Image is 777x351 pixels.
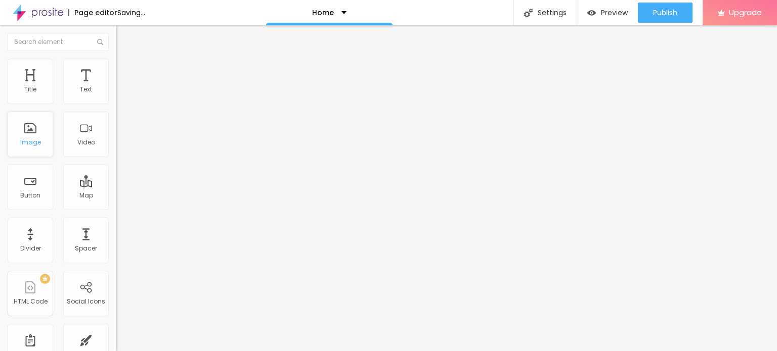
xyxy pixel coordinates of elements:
[20,192,40,199] div: Button
[79,192,93,199] div: Map
[524,9,533,17] img: Icone
[601,9,628,17] span: Preview
[653,9,677,17] span: Publish
[117,9,145,16] div: Saving...
[20,245,41,252] div: Divider
[68,9,117,16] div: Page editor
[24,86,36,93] div: Title
[638,3,693,23] button: Publish
[312,9,334,16] p: Home
[20,139,41,146] div: Image
[75,245,97,252] div: Spacer
[587,9,596,17] img: view-1.svg
[80,86,92,93] div: Text
[116,25,777,351] iframe: Editor
[97,39,103,45] img: Icone
[8,33,109,51] input: Search element
[729,8,762,17] span: Upgrade
[577,3,638,23] button: Preview
[77,139,95,146] div: Video
[14,298,48,305] div: HTML Code
[67,298,105,305] div: Social Icons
